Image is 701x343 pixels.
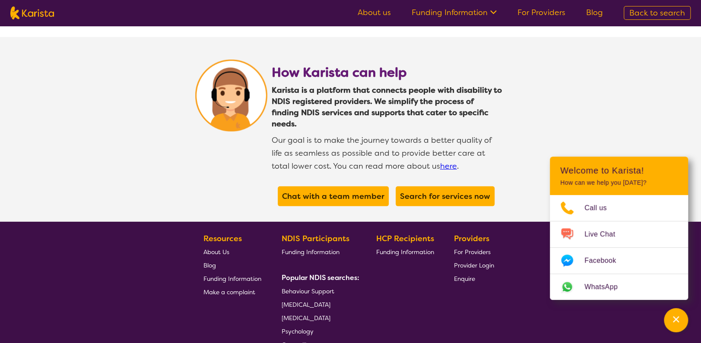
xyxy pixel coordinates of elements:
[584,228,625,241] span: Live Chat
[203,245,261,258] a: About Us
[584,201,617,214] span: Call us
[624,6,691,20] a: Back to search
[398,189,492,204] a: Search for services now
[272,85,502,129] span: Karista is a platform that connects people with disability to NDIS registered providers. We simpl...
[376,248,434,256] span: Funding Information
[454,261,494,269] span: Provider Login
[282,248,339,256] span: Funding Information
[358,7,391,18] a: About us
[400,191,490,201] b: Search for services now
[282,233,349,244] b: NDIS Participants
[10,6,54,19] img: Karista logo
[550,195,688,300] ul: Choose channel
[454,258,494,272] a: Provider Login
[282,314,330,322] span: [MEDICAL_DATA]
[664,308,688,332] button: Channel Menu
[203,272,261,285] a: Funding Information
[376,233,434,244] b: HCP Recipients
[560,165,678,176] h2: Welcome to Karista!
[282,273,359,282] b: Popular NDIS searches:
[517,7,565,18] a: For Providers
[203,285,261,299] a: Make a complaint
[454,248,491,256] span: For Providers
[560,179,678,186] p: How can we help you [DATE]?
[586,7,603,18] a: Blog
[203,261,216,269] span: Blog
[282,324,356,338] a: Psychology
[454,275,475,283] span: Enquire
[584,254,626,267] span: Facebook
[412,7,497,18] a: Funding Information
[272,129,502,173] p: Our goal is to make the journey towards a better quality of life as seamless as possible and to p...
[282,298,356,311] a: [MEDICAL_DATA]
[282,245,356,258] a: Funding Information
[454,245,494,258] a: For Providers
[376,245,434,258] a: Funding Information
[282,311,356,324] a: [MEDICAL_DATA]
[203,275,261,283] span: Funding Information
[282,301,330,308] span: [MEDICAL_DATA]
[454,272,494,285] a: Enquire
[203,288,255,296] span: Make a complaint
[203,233,242,244] b: Resources
[550,157,688,300] div: Channel Menu
[584,280,628,293] span: WhatsApp
[282,191,384,201] b: Chat with a team member
[203,248,229,256] span: About Us
[203,258,261,272] a: Blog
[629,8,685,18] span: Back to search
[282,287,334,295] span: Behaviour Support
[440,161,457,171] a: here
[272,64,407,81] b: How Karista can help
[454,233,489,244] b: Providers
[195,60,267,132] img: Karista is a platform that connects people with disability to NDIS registered providers
[550,274,688,300] a: Web link opens in a new tab.
[282,284,356,298] a: Behaviour Support
[282,327,314,335] span: Psychology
